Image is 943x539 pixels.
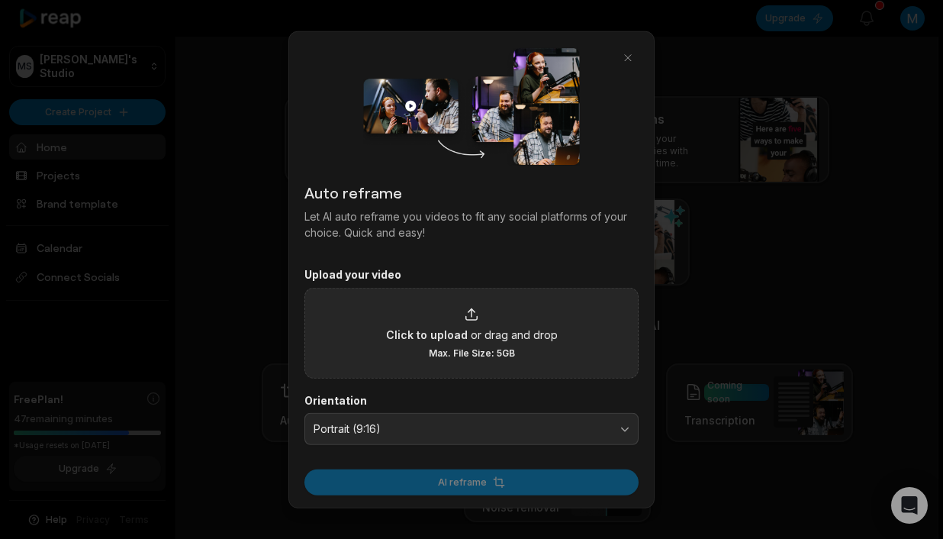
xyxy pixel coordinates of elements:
p: Let AI auto reframe you videos to fit any social platforms of your choice. Quick and easy! [304,208,639,240]
span: or drag and drop [471,326,558,342]
button: Portrait (9:16) [304,413,639,445]
h2: Auto reframe [304,181,639,204]
label: Orientation [304,393,639,407]
span: Portrait (9:16) [314,422,608,436]
label: Upload your video [304,268,639,282]
span: Max. File Size: 5GB [429,347,515,359]
span: Click to upload [386,326,468,342]
img: auto_reframe_dialog.png [363,47,579,166]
